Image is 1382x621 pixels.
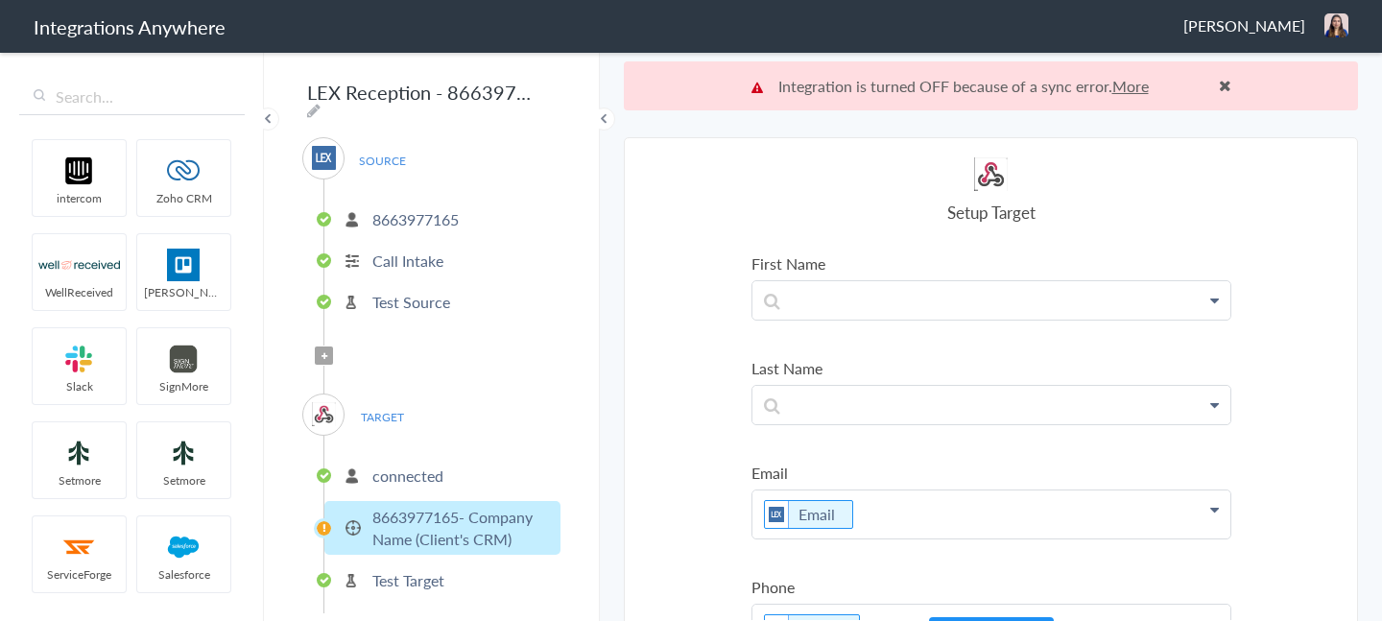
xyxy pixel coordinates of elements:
p: Integration is turned OFF because of a sync error. [751,75,1231,97]
span: [PERSON_NAME] [1183,14,1305,36]
img: zoho-logo.svg [143,155,225,187]
h4: Setup Target [751,201,1231,224]
span: [PERSON_NAME] [137,284,230,300]
img: lex-app-logo.svg [765,501,789,528]
a: More [1112,75,1149,97]
p: connected [372,465,443,487]
h1: Integrations Anywhere [34,13,226,40]
img: wr-logo.svg [38,249,120,281]
p: 8663977165- Company Name (Client's CRM) [372,506,556,550]
label: Last Name [751,357,1231,379]
img: lex-app-logo.svg [312,146,336,170]
li: Email [764,500,853,529]
img: serviceforge-icon.png [38,531,120,563]
img: slack-logo.svg [38,343,120,375]
span: SignMore [137,378,230,394]
img: intercom-logo.svg [38,155,120,187]
span: SOURCE [345,148,418,174]
p: Call Intake [372,250,443,272]
span: intercom [33,190,126,206]
label: First Name [751,252,1231,275]
span: TARGET [345,404,418,430]
img: webhook.png [974,157,1008,191]
p: Test Target [372,569,444,591]
span: Setmore [137,472,230,489]
img: trello.png [143,249,225,281]
input: Search... [19,79,245,115]
p: 8663977165 [372,208,459,230]
label: Email [751,462,1231,484]
span: Zoho CRM [137,190,230,206]
span: WellReceived [33,284,126,300]
img: salesforce-logo.svg [143,531,225,563]
img: signmore-logo.png [143,343,225,375]
label: Phone [751,576,1231,598]
img: setmoreNew.jpg [143,437,225,469]
span: Setmore [33,472,126,489]
p: Test Source [372,291,450,313]
img: 2af217df-18b2-4e4c-9b32-498ee3b53f90.jpeg [1324,13,1348,37]
img: setmoreNew.jpg [38,437,120,469]
img: webhook.png [312,402,336,426]
span: Salesforce [137,566,230,583]
span: ServiceForge [33,566,126,583]
span: Slack [33,378,126,394]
